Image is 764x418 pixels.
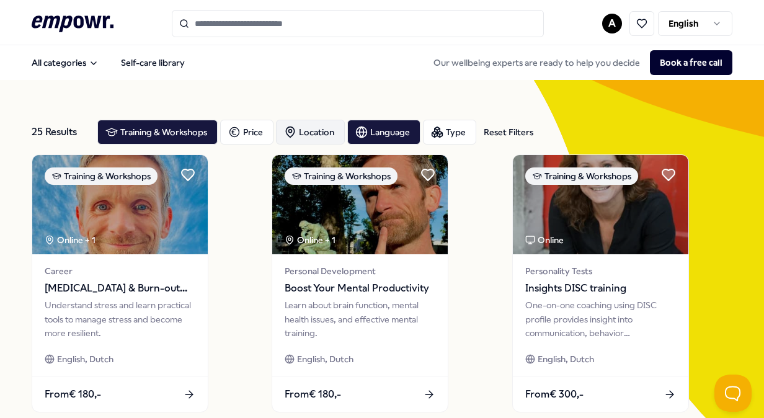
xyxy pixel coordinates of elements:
[714,375,752,412] iframe: Help Scout Beacon - Open
[525,386,584,402] span: From € 300,-
[285,298,435,340] div: Learn about brain function, mental health issues, and effective mental training.
[484,125,533,139] div: Reset Filters
[423,120,476,145] button: Type
[285,280,435,296] span: Boost Your Mental Productivity
[285,167,398,185] div: Training & Workshops
[111,50,195,75] a: Self-care library
[602,14,622,33] button: A
[285,386,341,402] span: From € 180,-
[525,167,638,185] div: Training & Workshops
[220,120,273,145] button: Price
[22,50,109,75] button: All categories
[45,233,95,247] div: Online + 1
[97,120,218,145] button: Training & Workshops
[32,154,208,412] a: package imageTraining & WorkshopsOnline + 1Career[MEDICAL_DATA] & Burn-out PreventieUnderstand st...
[45,386,101,402] span: From € 180,-
[347,120,420,145] button: Language
[650,50,732,75] button: Book a free call
[272,154,448,412] a: package imageTraining & WorkshopsOnline + 1Personal DevelopmentBoost Your Mental ProductivityLear...
[45,167,158,185] div: Training & Workshops
[525,280,676,296] span: Insights DISC training
[272,155,448,254] img: package image
[512,154,689,412] a: package imageTraining & WorkshopsOnlinePersonality TestsInsights DISC trainingOne-on-one coaching...
[45,298,195,340] div: Understand stress and learn practical tools to manage stress and become more resilient.
[525,298,676,340] div: One-on-one coaching using DISC profile provides insight into communication, behavior preferences,...
[172,10,544,37] input: Search for products, categories or subcategories
[32,155,208,254] img: package image
[22,50,195,75] nav: Main
[297,352,353,366] span: English, Dutch
[525,233,564,247] div: Online
[45,280,195,296] span: [MEDICAL_DATA] & Burn-out Preventie
[276,120,345,145] button: Location
[285,264,435,278] span: Personal Development
[32,120,87,145] div: 25 Results
[513,155,688,254] img: package image
[285,233,335,247] div: Online + 1
[538,352,594,366] span: English, Dutch
[57,352,113,366] span: English, Dutch
[525,264,676,278] span: Personality Tests
[424,50,732,75] div: Our wellbeing experts are ready to help you decide
[45,264,195,278] span: Career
